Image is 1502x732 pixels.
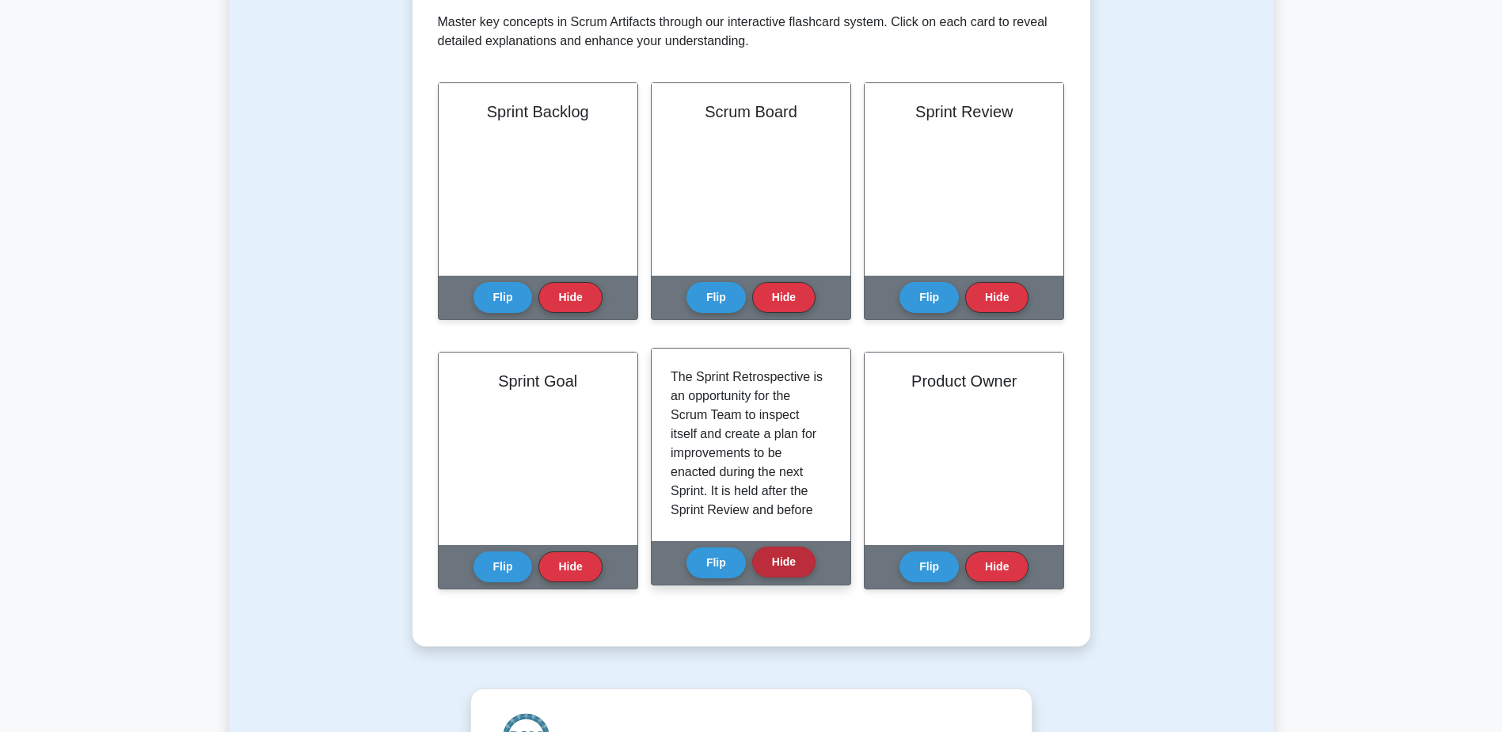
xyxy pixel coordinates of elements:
[965,282,1029,313] button: Hide
[538,551,602,582] button: Hide
[538,282,602,313] button: Hide
[752,282,816,313] button: Hide
[899,282,959,313] button: Flip
[473,551,533,582] button: Flip
[671,368,825,729] p: The Sprint Retrospective is an opportunity for the Scrum Team to inspect itself and create a plan...
[899,551,959,582] button: Flip
[438,13,1065,51] p: Master key concepts in Scrum Artifacts through our interactive flashcard system. Click on each ca...
[458,372,618,391] h2: Sprint Goal
[965,551,1029,582] button: Hide
[671,102,831,121] h2: Scrum Board
[473,282,533,313] button: Flip
[884,372,1044,391] h2: Product Owner
[686,547,746,578] button: Flip
[752,547,816,578] button: Hide
[686,282,746,313] button: Flip
[458,102,618,121] h2: Sprint Backlog
[884,102,1044,121] h2: Sprint Review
